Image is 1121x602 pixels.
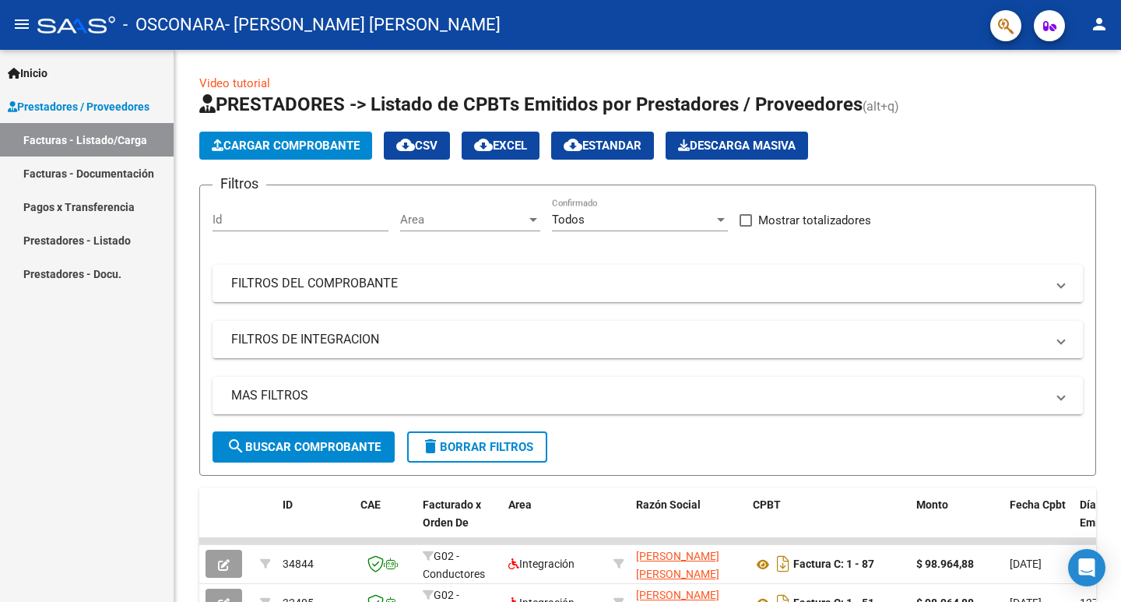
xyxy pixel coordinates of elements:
[551,132,654,160] button: Estandar
[423,498,481,529] span: Facturado x Orden De
[421,437,440,456] mat-icon: delete
[12,15,31,33] mat-icon: menu
[123,8,225,42] span: - OSCONARA
[396,139,438,153] span: CSV
[199,93,863,115] span: PRESTADORES -> Listado de CPBTs Emitidos por Prestadores / Proveedores
[1010,558,1042,570] span: [DATE]
[213,431,395,463] button: Buscar Comprobante
[225,8,501,42] span: - [PERSON_NAME] [PERSON_NAME]
[283,558,314,570] span: 34844
[231,387,1045,404] mat-panel-title: MAS FILTROS
[360,498,381,511] span: CAE
[474,136,493,154] mat-icon: cloud_download
[636,550,719,580] span: [PERSON_NAME] [PERSON_NAME]
[747,488,910,557] datatable-header-cell: CPBT
[231,275,1045,292] mat-panel-title: FILTROS DEL COMPROBANTE
[213,321,1083,358] mat-expansion-panel-header: FILTROS DE INTEGRACION
[227,440,381,454] span: Buscar Comprobante
[421,440,533,454] span: Borrar Filtros
[213,173,266,195] h3: Filtros
[916,498,948,511] span: Monto
[199,76,270,90] a: Video tutorial
[474,139,527,153] span: EXCEL
[212,139,360,153] span: Cargar Comprobante
[396,136,415,154] mat-icon: cloud_download
[227,437,245,456] mat-icon: search
[8,65,47,82] span: Inicio
[564,136,582,154] mat-icon: cloud_download
[678,139,796,153] span: Descarga Masiva
[773,551,793,576] i: Descargar documento
[863,99,899,114] span: (alt+q)
[666,132,808,160] button: Descarga Masiva
[753,498,781,511] span: CPBT
[416,488,502,557] datatable-header-cell: Facturado x Orden De
[384,132,450,160] button: CSV
[400,213,526,227] span: Area
[1010,498,1066,511] span: Fecha Cpbt
[508,558,575,570] span: Integración
[1003,488,1074,557] datatable-header-cell: Fecha Cpbt
[636,498,701,511] span: Razón Social
[276,488,354,557] datatable-header-cell: ID
[213,265,1083,302] mat-expansion-panel-header: FILTROS DEL COMPROBANTE
[636,547,740,580] div: 27332955743
[916,558,974,570] strong: $ 98.964,88
[407,431,547,463] button: Borrar Filtros
[630,488,747,557] datatable-header-cell: Razón Social
[199,132,372,160] button: Cargar Comprobante
[1068,549,1105,586] div: Open Intercom Messenger
[552,213,585,227] span: Todos
[283,498,293,511] span: ID
[462,132,539,160] button: EXCEL
[502,488,607,557] datatable-header-cell: Area
[508,498,532,511] span: Area
[1090,15,1109,33] mat-icon: person
[354,488,416,557] datatable-header-cell: CAE
[793,558,874,571] strong: Factura C: 1 - 87
[231,331,1045,348] mat-panel-title: FILTROS DE INTEGRACION
[910,488,1003,557] datatable-header-cell: Monto
[666,132,808,160] app-download-masive: Descarga masiva de comprobantes (adjuntos)
[564,139,641,153] span: Estandar
[213,377,1083,414] mat-expansion-panel-header: MAS FILTROS
[758,211,871,230] span: Mostrar totalizadores
[8,98,149,115] span: Prestadores / Proveedores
